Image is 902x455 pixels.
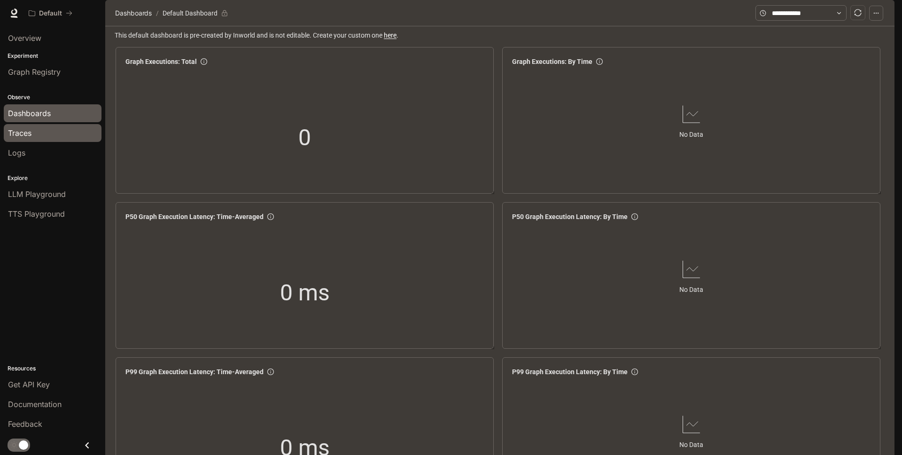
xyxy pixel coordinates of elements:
button: Dashboards [113,8,154,19]
span: / [156,8,159,18]
article: Default Dashboard [161,4,219,22]
span: P50 Graph Execution Latency: Time-Averaged [125,212,264,222]
span: sync [854,9,862,16]
button: All workspaces [24,4,77,23]
span: info-circle [596,58,603,65]
span: Graph Executions: By Time [512,56,592,67]
span: P50 Graph Execution Latency: By Time [512,212,628,222]
article: No Data [679,129,703,140]
span: 0 [298,120,311,155]
p: Default [39,9,62,17]
span: info-circle [631,213,638,220]
span: info-circle [267,369,274,375]
span: Graph Executions: Total [125,56,197,67]
span: P99 Graph Execution Latency: By Time [512,367,628,377]
article: No Data [679,439,703,450]
span: info-circle [631,369,638,375]
article: No Data [679,284,703,295]
span: P99 Graph Execution Latency: Time-Averaged [125,367,264,377]
a: here [384,31,397,39]
span: info-circle [267,213,274,220]
span: 0 ms [280,275,330,310]
span: Dashboards [115,8,152,19]
span: info-circle [201,58,207,65]
span: This default dashboard is pre-created by Inworld and is not editable. Create your custom one . [115,30,887,40]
